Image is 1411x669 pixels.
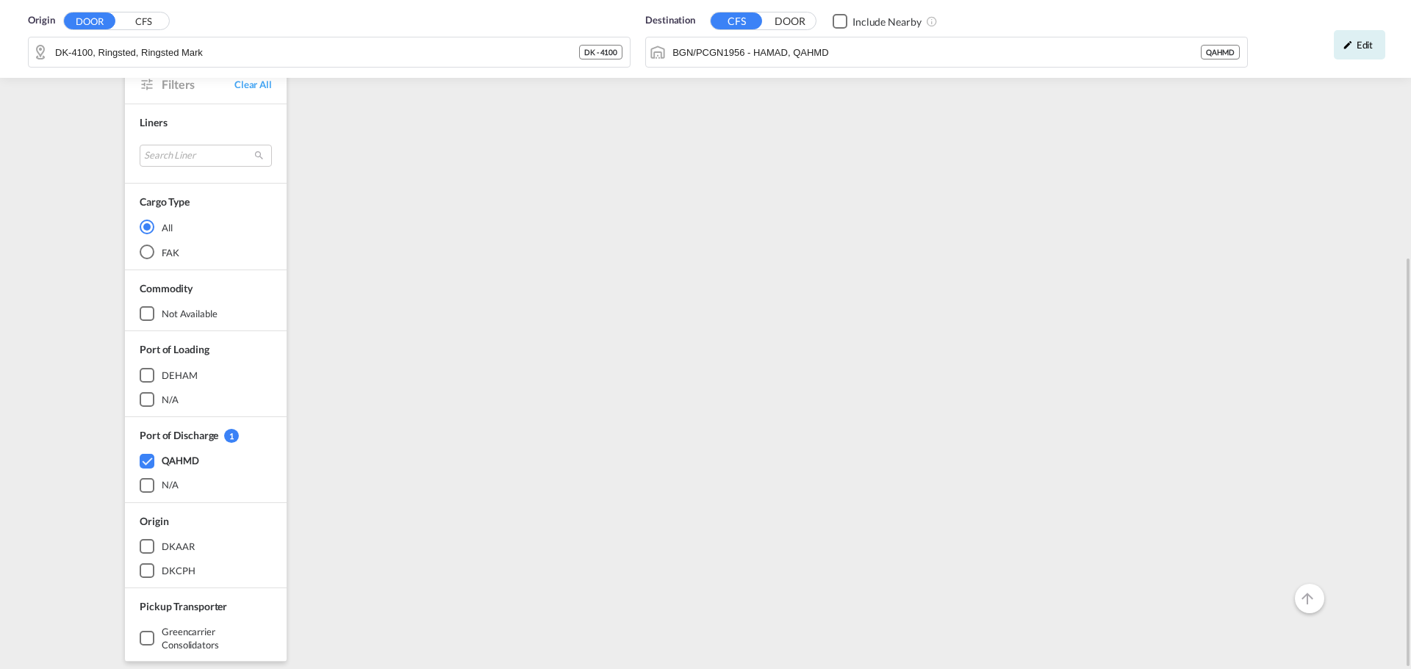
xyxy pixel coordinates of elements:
[162,76,234,92] span: Filters
[140,245,272,259] md-radio-button: FAK
[162,307,218,320] div: not available
[118,13,169,30] button: CFS
[29,37,630,67] md-input-container: DK-4100, Ringsted, Ringsted Mark
[140,194,190,209] div: Cargo Type
[140,429,218,441] span: Port of Discharge
[162,478,179,491] div: N/A
[162,369,198,382] div: DEHAM
[162,624,272,651] div: Greencarrier Consolidators
[1334,30,1385,59] div: icon-pencilEdit
[1201,45,1241,59] div: QAHMD
[1343,40,1353,50] md-icon: icon-pencil
[162,454,199,467] div: QAHMD
[584,47,617,57] span: DK - 4100
[672,41,1201,63] input: Search by Port
[140,281,193,294] span: Commodity
[1299,590,1316,607] md-icon: icon-arrow-up
[852,15,922,29] div: Include Nearby
[162,393,179,406] div: N/A
[140,343,209,355] span: Port of Loading
[833,13,922,29] md-checkbox: Checkbox No Ink
[646,37,1247,67] md-input-container: BGN/PCGN1956 - HAMAD, QAHMD
[55,41,579,63] input: Search by Door
[140,453,272,468] md-checkbox: QAHMD
[64,12,115,29] button: DOOR
[140,116,167,129] span: Liners
[140,563,272,578] md-checkbox: DKCPH
[140,392,272,407] md-checkbox: N/A
[1295,584,1324,613] button: Go to Top
[162,540,195,553] div: DKAAR
[140,624,272,651] md-checkbox: Greencarrier Consolidators
[224,429,239,443] span: 1
[234,77,272,90] span: Clear All
[140,368,272,383] md-checkbox: DEHAM
[140,477,272,492] md-checkbox: N/A
[28,13,54,28] span: Origin
[162,564,195,577] div: DKCPH
[140,514,168,527] span: Origin
[926,15,938,27] md-icon: Unchecked: Ignores neighbouring ports when fetching rates.Checked : Includes neighbouring ports w...
[140,600,227,612] span: Pickup Transporter
[140,220,272,234] md-radio-button: All
[764,13,816,30] button: DOOR
[711,12,762,29] button: CFS
[140,539,272,554] md-checkbox: DKAAR
[645,13,695,28] span: Destination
